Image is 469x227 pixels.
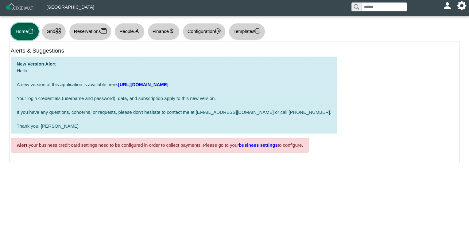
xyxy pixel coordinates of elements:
button: Homehouse [11,23,39,40]
button: Financecurrency dollar [148,23,180,40]
button: Gridgrid [42,23,66,40]
svg: search [354,4,359,9]
b: New Version Alert [17,61,56,66]
button: Peopleperson [114,23,144,40]
svg: house [28,28,34,34]
div: Hello, A new version of this application is available here: Your login credentials (username and ... [11,57,337,133]
svg: gear fill [459,3,464,8]
a: [URL][DOMAIN_NAME] [118,82,169,87]
img: Z [5,2,34,13]
h5: Alerts & Suggestions [11,47,64,54]
button: Reservationscalendar2 check [69,23,111,40]
svg: grid [55,28,61,34]
div: your business credit card settings need to be configured in order to collect payments. Please go ... [11,138,309,153]
svg: person fill [445,3,450,8]
button: Templatesprinter [229,23,265,40]
svg: gear [215,28,221,34]
svg: calendar2 check [101,28,107,34]
button: Configurationgear [183,23,226,40]
svg: printer [254,28,260,34]
svg: currency dollar [169,28,175,34]
svg: person [134,28,140,34]
b: Alert: [17,142,29,148]
a: business settings [239,142,278,148]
